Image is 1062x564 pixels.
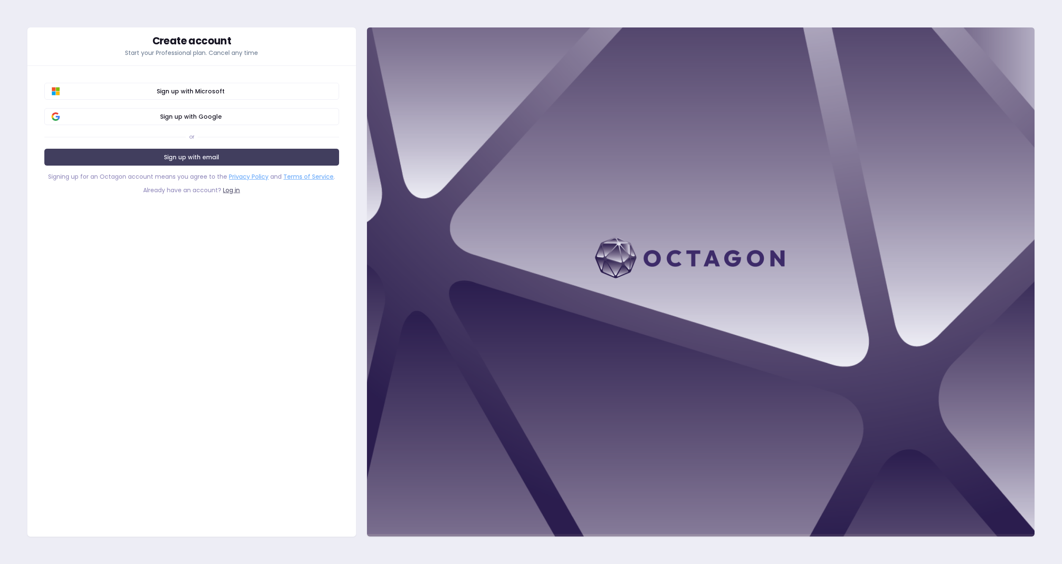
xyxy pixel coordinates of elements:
span: Sign up with Microsoft [50,87,332,95]
a: Sign up with email [44,149,339,166]
div: Signing up for an Octagon account means you agree to the and . [44,172,339,181]
div: or [189,134,194,140]
button: Sign up with Microsoft [44,83,339,100]
button: Sign up with Google [44,108,339,125]
a: Terms of Service [283,172,334,181]
p: Start your Professional plan. Cancel any time [44,49,339,57]
div: Already have an account? [44,186,339,194]
a: Log in [223,186,240,194]
span: Sign up with Google [50,112,332,121]
div: Create account [44,36,339,46]
a: Privacy Policy [229,172,269,181]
